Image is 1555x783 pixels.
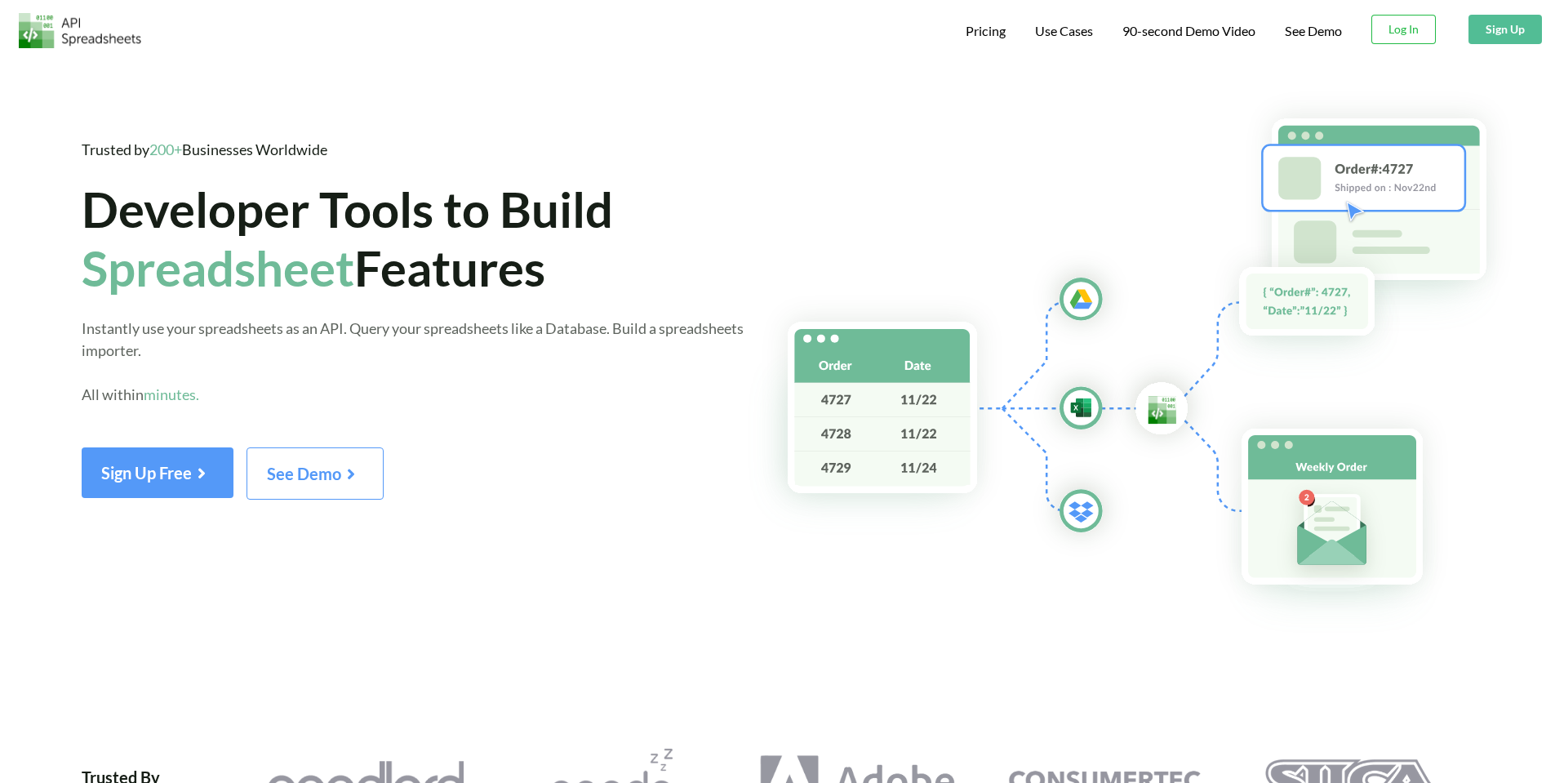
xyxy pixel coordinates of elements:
span: Pricing [966,23,1006,38]
span: See Demo [267,464,363,483]
a: See Demo [247,469,384,483]
img: Logo.png [19,13,141,48]
span: minutes. [144,385,199,403]
span: Sign Up Free [101,463,214,483]
button: Sign Up [1468,15,1542,44]
a: See Demo [1285,23,1342,40]
span: Trusted by Businesses Worldwide [82,140,327,158]
span: Instantly use your spreadsheets as an API. Query your spreadsheets like a Database. Build a sprea... [82,319,744,403]
span: Spreadsheet [82,238,354,297]
span: 200+ [149,140,182,158]
span: 90-second Demo Video [1122,24,1255,38]
button: See Demo [247,447,384,500]
span: Use Cases [1035,23,1093,38]
button: Log In [1371,15,1436,44]
span: Developer Tools to Build Features [82,180,613,297]
img: Hero Spreadsheet Flow [746,90,1555,634]
button: Sign Up Free [82,447,233,498]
